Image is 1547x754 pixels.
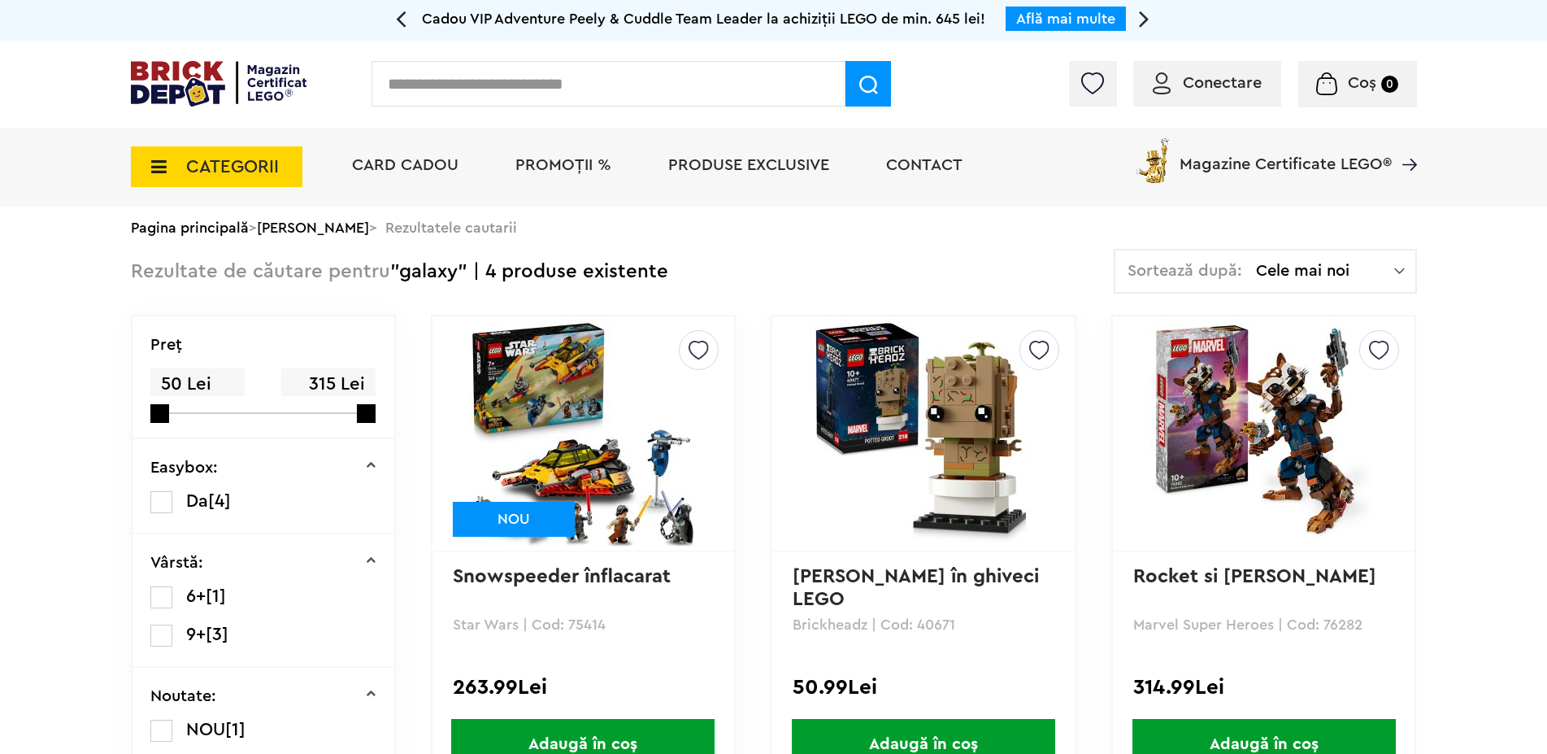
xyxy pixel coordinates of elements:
[206,625,228,643] span: [3]
[208,492,231,510] span: [4]
[469,320,697,547] img: Snowspeeder înflacarat
[1180,135,1392,172] span: Magazine Certificate LEGO®
[1183,75,1262,91] span: Conectare
[1016,11,1115,26] a: Află mai multe
[1133,567,1376,586] a: Rocket si [PERSON_NAME]
[1348,75,1376,91] span: Coș
[1150,320,1378,547] img: Rocket si Bebelusul Groot
[150,688,216,704] p: Noutate:
[150,555,203,571] p: Vârstă:
[793,677,1054,698] div: 50.99Lei
[186,721,225,739] span: NOU
[810,320,1037,547] img: Groot în ghiveci LEGO
[131,207,1417,249] div: > > Rezultatele cautarii
[186,158,279,176] span: CATEGORII
[1133,617,1394,632] p: Marvel Super Heroes | Cod: 76282
[131,249,668,295] div: "galaxy" | 4 produse existente
[1128,263,1242,279] span: Sortează după:
[1153,75,1262,91] a: Conectare
[1133,677,1394,698] div: 314.99Lei
[131,220,249,235] a: Pagina principală
[453,502,575,537] div: NOU
[1381,76,1398,93] small: 0
[886,157,963,173] a: Contact
[131,262,390,281] span: Rezultate de căutare pentru
[257,220,369,235] a: [PERSON_NAME]
[668,157,829,173] a: Produse exclusive
[453,677,714,698] div: 263.99Lei
[186,587,206,605] span: 6+
[515,157,611,173] a: PROMOȚII %
[453,567,671,586] a: Snowspeeder înflacarat
[1256,263,1394,279] span: Cele mai noi
[186,492,208,510] span: Da
[793,617,1054,632] p: Brickheadz | Cod: 40671
[206,587,226,605] span: [1]
[1392,135,1417,151] a: Magazine Certificate LEGO®
[186,625,206,643] span: 9+
[422,11,985,26] span: Cadou VIP Adventure Peely & Cuddle Team Leader la achiziții LEGO de min. 645 lei!
[150,368,245,400] span: 50 Lei
[225,721,246,739] span: [1]
[281,368,376,400] span: 315 Lei
[150,337,182,353] p: Preţ
[352,157,458,173] a: Card Cadou
[453,617,714,632] p: Star Wars | Cod: 75414
[793,567,1045,609] a: [PERSON_NAME] în ghiveci LEGO
[150,460,218,476] p: Easybox:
